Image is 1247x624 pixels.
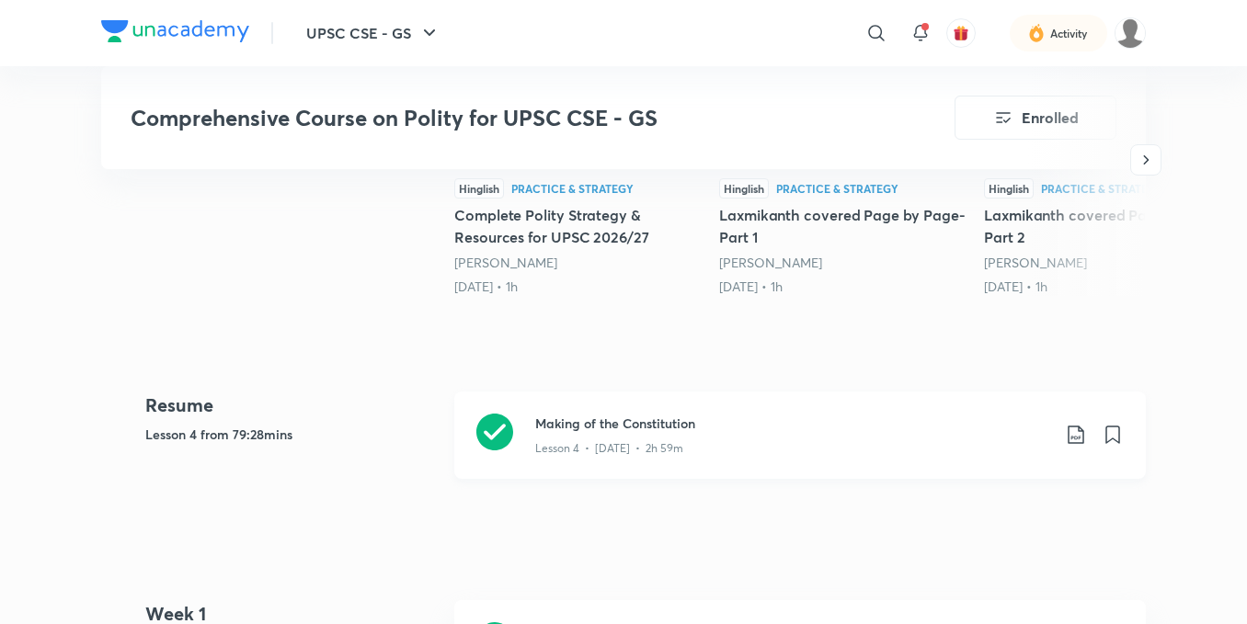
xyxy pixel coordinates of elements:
[131,105,851,131] h3: Comprehensive Course on Polity for UPSC CSE - GS
[1115,17,1146,49] img: Saurav Kumar
[454,254,557,271] a: [PERSON_NAME]
[145,425,440,444] h5: Lesson 4 from 79:28mins
[984,204,1234,248] h5: Laxmikanth covered Page by Page- Part 2
[454,254,704,272] div: Dr Sidharth Arora
[1028,22,1045,44] img: activity
[776,183,898,194] div: Practice & Strategy
[953,25,969,41] img: avatar
[719,204,969,248] h5: Laxmikanth covered Page by Page- Part 1
[535,414,1050,433] h3: Making of the Constitution
[719,278,969,296] div: 29th Jul • 1h
[295,15,452,51] button: UPSC CSE - GS
[719,254,969,272] div: Dr Sidharth Arora
[145,391,440,419] h4: Resume
[101,20,249,47] a: Company Logo
[454,204,704,248] h5: Complete Polity Strategy & Resources for UPSC 2026/27
[454,278,704,296] div: 5th Jul • 1h
[454,178,504,199] div: Hinglish
[984,254,1087,271] a: [PERSON_NAME]
[719,178,769,199] div: Hinglish
[984,278,1234,296] div: 30th Jul • 1h
[719,254,822,271] a: [PERSON_NAME]
[101,20,249,42] img: Company Logo
[984,254,1234,272] div: Dr Sidharth Arora
[454,391,1146,501] a: Making of the ConstitutionLesson 4 • [DATE] • 2h 59m
[984,178,1034,199] div: Hinglish
[535,440,683,457] p: Lesson 4 • [DATE] • 2h 59m
[511,183,634,194] div: Practice & Strategy
[955,96,1116,140] button: Enrolled
[946,18,976,48] button: avatar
